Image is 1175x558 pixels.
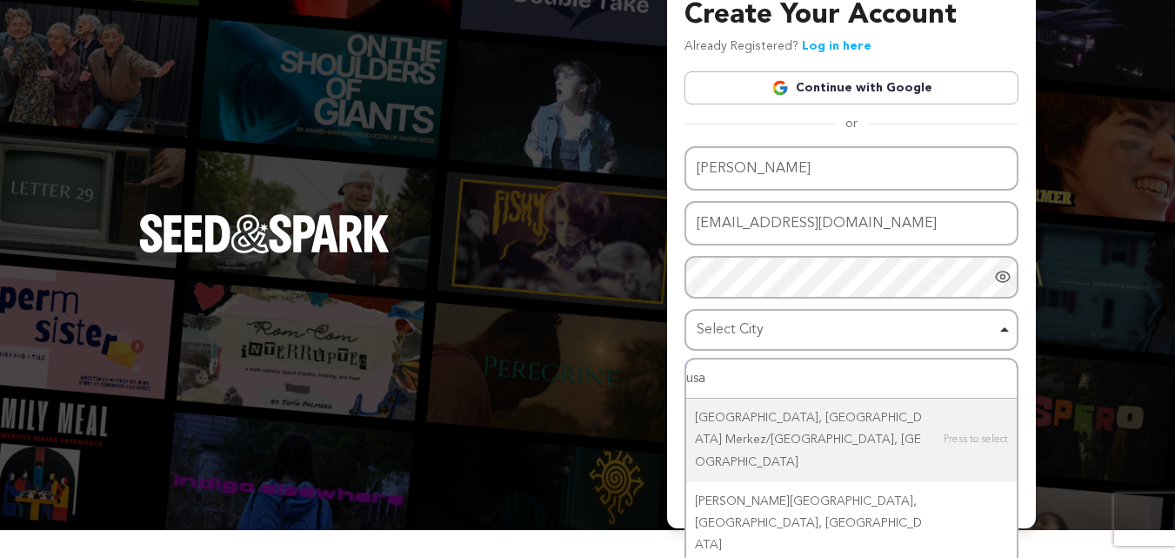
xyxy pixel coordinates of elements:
[835,115,868,132] span: or
[684,201,1018,245] input: Email address
[684,71,1018,104] a: Continue with Google
[686,399,1017,482] div: [GEOGRAPHIC_DATA], [GEOGRAPHIC_DATA] Merkez/[GEOGRAPHIC_DATA], [GEOGRAPHIC_DATA]
[697,318,996,343] div: Select City
[684,37,871,57] p: Already Registered?
[994,268,1011,286] a: Show password as plain text. Warning: this will display your password on the screen.
[139,214,390,252] img: Seed&Spark Logo
[802,40,871,52] a: Log in here
[684,146,1018,191] input: Name
[771,79,789,97] img: Google logo
[139,214,390,287] a: Seed&Spark Homepage
[686,360,1017,399] input: Select City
